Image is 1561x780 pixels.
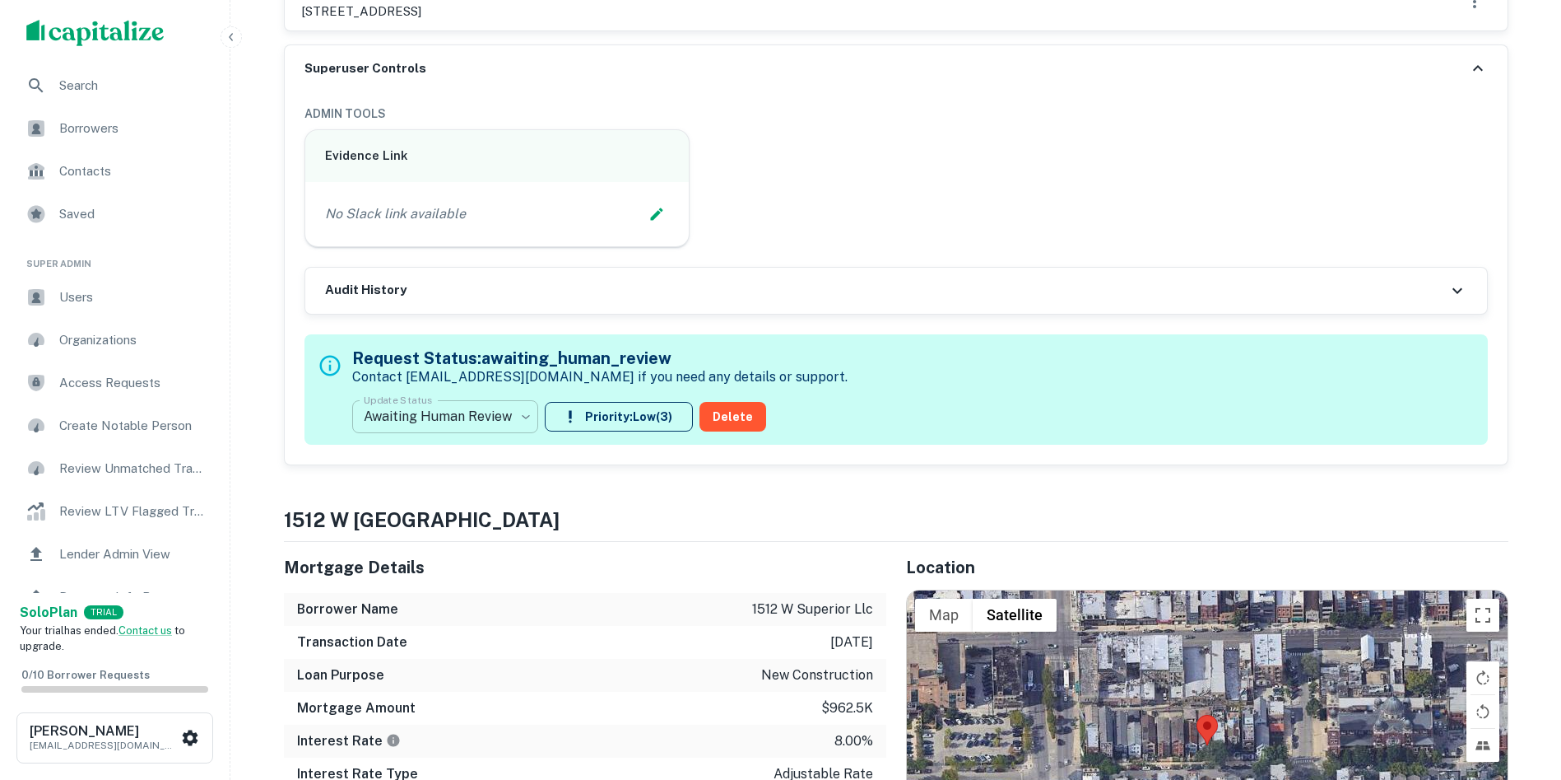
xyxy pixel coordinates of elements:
span: Access Requests [59,373,207,393]
a: Create Notable Person [13,406,216,446]
a: Organizations [13,320,216,360]
a: Users [13,278,216,317]
a: Access Requests [13,363,216,403]
div: TRIAL [84,605,123,619]
h5: Mortgage Details [284,555,886,580]
h5: Request Status: awaiting_human_review [352,346,848,371]
button: [PERSON_NAME][EMAIL_ADDRESS][DOMAIN_NAME] [16,712,213,764]
button: Priority:Low(3) [545,402,693,432]
span: Your trial has ended. to upgrade. [20,624,185,653]
button: Toggle fullscreen view [1466,599,1499,632]
span: Create Notable Person [59,416,207,436]
img: capitalize-logo.png [26,20,165,46]
button: Edit Slack Link [644,202,669,227]
button: Rotate map counterclockwise [1466,695,1499,728]
span: Review LTV Flagged Transactions [59,502,207,521]
p: [DATE] [830,633,873,652]
p: 1512 w superior llc [752,600,873,619]
h6: Mortgage Amount [297,698,416,718]
a: Saved [13,194,216,234]
button: Delete [699,402,766,432]
p: Contact [EMAIL_ADDRESS][DOMAIN_NAME] if you need any details or support. [352,367,848,387]
span: Review Unmatched Transactions [59,459,207,479]
h6: Interest Rate [297,731,401,751]
span: Saved [59,204,207,224]
a: SoloPlan [20,603,77,623]
button: Tilt map [1466,729,1499,762]
span: 0 / 10 Borrower Requests [21,669,150,681]
a: Borrowers [13,109,216,148]
div: Awaiting Human Review [352,394,538,440]
p: 8.00% [834,731,873,751]
h6: Superuser Controls [304,59,426,78]
span: Search [59,76,207,96]
h6: Audit History [325,281,407,300]
span: Borrowers [59,119,207,138]
a: Search [13,66,216,105]
span: Organizations [59,330,207,350]
a: Review LTV Flagged Transactions [13,492,216,531]
p: $962.5k [821,698,873,718]
button: Rotate map clockwise [1466,661,1499,694]
h6: Loan Purpose [297,666,384,685]
a: Lender Admin View [13,535,216,574]
h5: Location [906,555,1508,580]
li: Super Admin [13,237,216,278]
h6: [PERSON_NAME] [30,725,178,738]
span: Lender Admin View [59,544,207,564]
a: Contact us [118,624,172,637]
h6: Evidence Link [325,147,670,166]
a: Borrower Info Requests [13,577,216,617]
svg: The interest rates displayed on the website are for informational purposes only and may be report... [386,733,401,748]
strong: Solo Plan [20,605,77,620]
h6: ADMIN TOOLS [304,105,1488,123]
span: Contacts [59,161,207,181]
p: new construction [761,666,873,685]
p: No Slack link available [325,204,466,224]
span: Users [59,287,207,307]
label: Update Status [364,393,432,407]
span: Borrower Info Requests [59,587,207,607]
h4: 1512 w [GEOGRAPHIC_DATA] [284,505,1508,535]
a: Contacts [13,152,216,191]
iframe: Chat Widget [1479,648,1561,727]
a: Review Unmatched Transactions [13,449,216,488]
h6: Borrower Name [297,600,398,619]
button: Show street map [915,599,973,632]
button: Show satellite imagery [973,599,1057,632]
p: [STREET_ADDRESS] [301,2,423,21]
h6: Transaction Date [297,633,407,652]
p: [EMAIL_ADDRESS][DOMAIN_NAME] [30,738,178,753]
